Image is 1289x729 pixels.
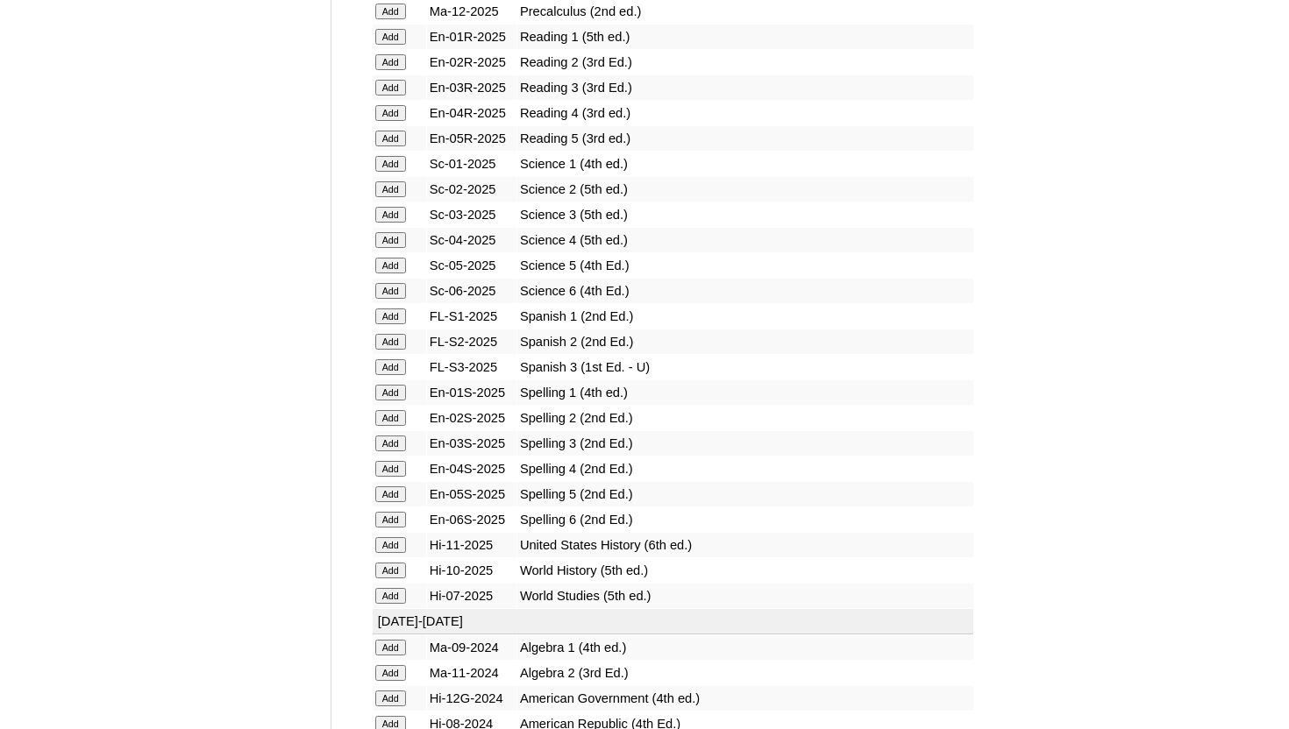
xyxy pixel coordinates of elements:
input: Add [375,181,406,197]
input: Add [375,131,406,146]
td: FL-S3-2025 [427,355,516,379]
input: Add [375,308,406,324]
td: En-03S-2025 [427,431,516,456]
td: Reading 5 (3rd ed.) [517,126,973,151]
td: Sc-01-2025 [427,152,516,176]
td: Spanish 1 (2nd Ed.) [517,304,973,329]
td: Hi-07-2025 [427,584,516,608]
td: Science 4 (5th ed.) [517,228,973,252]
td: Science 1 (4th ed.) [517,152,973,176]
td: Sc-05-2025 [427,253,516,278]
td: United States History (6th ed.) [517,533,973,557]
input: Add [375,258,406,273]
td: Science 3 (5th ed.) [517,202,973,227]
td: En-06S-2025 [427,507,516,532]
input: Add [375,512,406,527]
input: Add [375,435,406,451]
input: Add [375,283,406,299]
td: Ma-11-2024 [427,661,516,685]
td: Spelling 5 (2nd Ed.) [517,482,973,506]
td: World History (5th ed.) [517,558,973,583]
input: Add [375,334,406,350]
td: World Studies (5th ed.) [517,584,973,608]
td: Sc-03-2025 [427,202,516,227]
td: En-01R-2025 [427,25,516,49]
td: Algebra 2 (3rd Ed.) [517,661,973,685]
td: Science 2 (5th ed.) [517,177,973,202]
td: Spelling 1 (4th ed.) [517,380,973,405]
input: Add [375,385,406,400]
input: Add [375,486,406,502]
td: Reading 1 (5th ed.) [517,25,973,49]
input: Add [375,29,406,45]
input: Add [375,359,406,375]
td: Reading 3 (3rd Ed.) [517,75,973,100]
td: Hi-12G-2024 [427,686,516,711]
input: Add [375,232,406,248]
td: En-03R-2025 [427,75,516,100]
input: Add [375,588,406,604]
td: Sc-06-2025 [427,279,516,303]
td: En-05R-2025 [427,126,516,151]
td: Spelling 6 (2nd Ed.) [517,507,973,532]
input: Add [375,54,406,70]
td: En-04R-2025 [427,101,516,125]
input: Add [375,207,406,223]
td: En-02R-2025 [427,50,516,74]
td: FL-S1-2025 [427,304,516,329]
input: Add [375,4,406,19]
td: Sc-04-2025 [427,228,516,252]
td: Sc-02-2025 [427,177,516,202]
td: Spelling 2 (2nd Ed.) [517,406,973,430]
input: Add [375,461,406,477]
td: Reading 2 (3rd Ed.) [517,50,973,74]
td: Hi-11-2025 [427,533,516,557]
td: FL-S2-2025 [427,329,516,354]
td: Algebra 1 (4th ed.) [517,635,973,660]
td: Science 5 (4th Ed.) [517,253,973,278]
td: Reading 4 (3rd ed.) [517,101,973,125]
td: American Government (4th ed.) [517,686,973,711]
input: Add [375,105,406,121]
input: Add [375,640,406,655]
input: Add [375,410,406,426]
input: Add [375,156,406,172]
td: En-05S-2025 [427,482,516,506]
td: Science 6 (4th Ed.) [517,279,973,303]
td: Ma-09-2024 [427,635,516,660]
td: En-04S-2025 [427,457,516,481]
input: Add [375,80,406,96]
td: En-02S-2025 [427,406,516,430]
input: Add [375,537,406,553]
td: Spelling 3 (2nd Ed.) [517,431,973,456]
td: En-01S-2025 [427,380,516,405]
input: Add [375,665,406,681]
input: Add [375,690,406,706]
td: Spanish 3 (1st Ed. - U) [517,355,973,379]
td: [DATE]-[DATE] [373,609,973,635]
input: Add [375,563,406,578]
td: Spelling 4 (2nd Ed.) [517,457,973,481]
td: Spanish 2 (2nd Ed.) [517,329,973,354]
td: Hi-10-2025 [427,558,516,583]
